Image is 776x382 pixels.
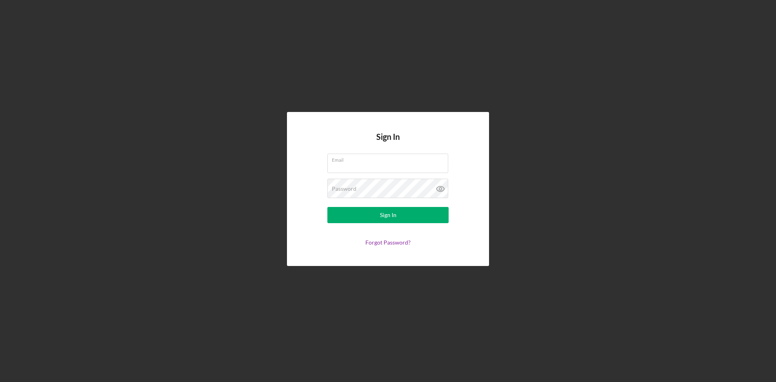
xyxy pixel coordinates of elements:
button: Sign In [327,207,449,223]
div: Sign In [380,207,396,223]
label: Password [332,186,356,192]
h4: Sign In [376,132,400,154]
label: Email [332,154,448,163]
a: Forgot Password? [365,239,411,246]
